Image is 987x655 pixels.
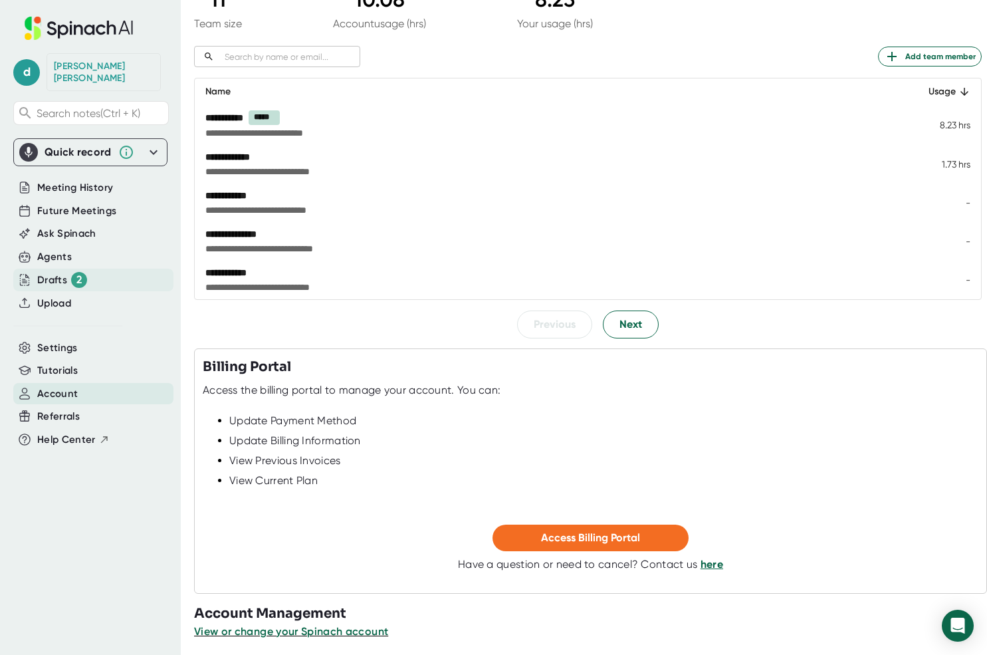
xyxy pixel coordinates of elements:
span: d [13,59,40,86]
div: Quick record [45,146,112,159]
button: Meeting History [37,180,113,196]
td: - [903,261,981,299]
button: Previous [517,311,592,338]
td: 1.73 hrs [903,145,981,184]
button: Agents [37,249,72,265]
button: Settings [37,340,78,356]
button: Help Center [37,432,110,448]
div: Have a question or need to cancel? Contact us [458,558,723,571]
div: Drafts [37,272,87,288]
div: Update Payment Method [229,414,978,428]
button: Referrals [37,409,80,424]
span: Add team member [884,49,976,65]
div: Your usage (hrs) [517,17,593,30]
td: 8.23 hrs [903,105,981,144]
div: View Previous Invoices [229,454,978,467]
button: View or change your Spinach account [194,624,388,640]
input: Search by name or email... [219,49,360,65]
span: Next [619,317,642,332]
div: Team size [194,17,242,30]
span: Search notes (Ctrl + K) [37,107,140,120]
div: Quick record [19,139,162,166]
a: here [701,558,723,571]
span: Help Center [37,432,96,448]
td: - [903,184,981,222]
h3: Billing Portal [203,357,291,377]
div: 2 [71,272,87,288]
button: Tutorials [37,363,78,378]
button: Add team member [878,47,982,66]
h3: Account Management [194,604,987,624]
div: Update Billing Information [229,434,978,448]
div: View Current Plan [229,474,978,487]
span: Previous [534,317,576,332]
span: View or change your Spinach account [194,625,388,638]
div: Name [205,84,893,100]
button: Ask Spinach [37,226,96,241]
div: Usage [914,84,970,100]
button: Future Meetings [37,203,116,219]
button: Account [37,386,78,402]
div: Open Intercom Messenger [942,610,974,642]
div: David Dietz [54,61,154,84]
div: Access the billing portal to manage your account. You can: [203,384,500,397]
span: Access Billing Portal [541,531,640,544]
button: Drafts 2 [37,272,87,288]
button: Upload [37,296,71,311]
div: Account usage (hrs) [333,17,426,30]
button: Next [603,311,659,338]
td: - [903,222,981,261]
button: Access Billing Portal [493,525,689,551]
